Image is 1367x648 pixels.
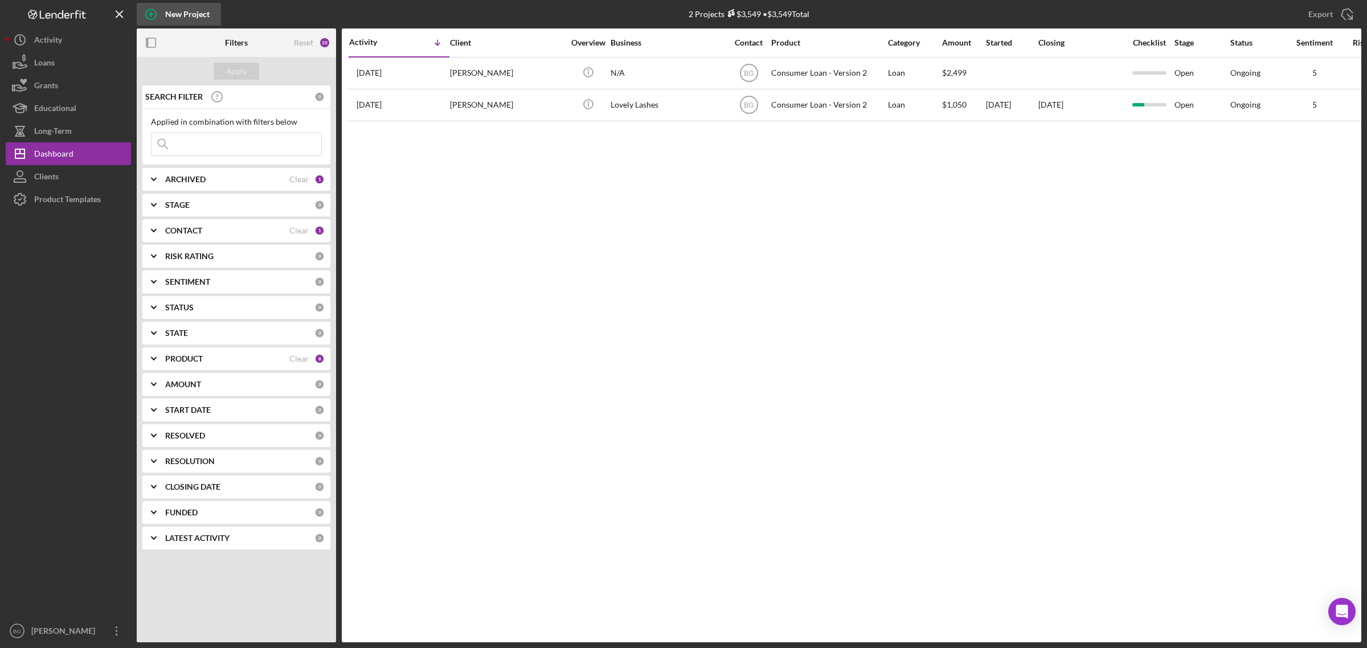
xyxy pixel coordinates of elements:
button: Export [1297,3,1361,26]
div: Loans [34,51,55,77]
div: 0 [314,482,325,492]
button: Activity [6,28,131,51]
div: Consumer Loan - Version 2 [771,90,885,120]
time: [DATE] [1038,100,1063,109]
a: Grants [6,74,131,97]
b: LATEST ACTIVITY [165,534,230,543]
b: RESOLUTION [165,457,215,466]
b: AMOUNT [165,380,201,389]
b: PRODUCT [165,354,203,363]
button: New Project [137,3,221,26]
b: CLOSING DATE [165,482,220,491]
div: 5 [1286,68,1343,77]
div: Open [1174,58,1229,88]
div: 0 [314,456,325,466]
div: Sentiment [1286,38,1343,47]
div: Product Templates [34,188,101,214]
div: Client [450,38,564,47]
div: Checklist [1125,38,1173,47]
div: Educational [34,97,76,122]
div: 10 [319,37,330,48]
div: Product [771,38,885,47]
button: Dashboard [6,142,131,165]
b: ARCHIVED [165,175,206,184]
div: 0 [314,533,325,543]
div: [PERSON_NAME] [450,58,564,88]
div: [PERSON_NAME] [450,90,564,120]
div: Applied in combination with filters below [151,117,322,126]
button: Educational [6,97,131,120]
span: $2,499 [942,68,967,77]
div: Ongoing [1230,68,1260,77]
button: Clients [6,165,131,188]
div: [PERSON_NAME] [28,620,103,645]
text: BG [13,628,21,634]
div: 0 [314,379,325,389]
button: Product Templates [6,188,131,211]
div: 0 [314,507,325,518]
div: 1 [314,174,325,184]
div: Category [888,38,941,47]
b: SEARCH FILTER [145,92,203,101]
div: Clients [34,165,59,191]
div: Export [1308,3,1333,26]
div: Loan [888,58,941,88]
div: Loan [888,90,941,120]
b: STATUS [165,303,194,312]
div: 0 [314,277,325,287]
button: Long-Term [6,120,131,142]
button: Loans [6,51,131,74]
time: 2025-08-08 17:06 [357,100,382,109]
div: Clear [289,226,309,235]
div: Activity [34,28,62,54]
button: Apply [214,63,259,80]
div: Activity [349,38,399,47]
b: RESOLVED [165,431,205,440]
div: Dashboard [34,142,73,168]
div: Grants [34,74,58,100]
div: 0 [314,405,325,415]
div: N/A [611,58,725,88]
b: SENTIMENT [165,277,210,286]
div: 2 Projects • $3,549 Total [689,9,809,19]
b: START DATE [165,405,211,415]
div: 0 [314,430,325,441]
div: Clear [289,354,309,363]
div: Consumer Loan - Version 2 [771,58,885,88]
div: Amount [942,38,985,47]
div: $3,549 [725,9,761,19]
b: CONTACT [165,226,202,235]
div: 1 [314,225,325,236]
div: 8 [314,354,325,364]
b: RISK RATING [165,252,214,261]
b: FUNDED [165,508,198,517]
span: $1,050 [942,100,967,109]
div: Status [1230,38,1285,47]
div: 0 [314,302,325,313]
text: BG [744,69,754,77]
div: Long-Term [34,120,72,145]
div: Overview [567,38,609,47]
div: 5 [1286,100,1343,109]
div: 0 [314,328,325,338]
div: 0 [314,92,325,102]
b: Filters [225,38,248,47]
div: Contact [727,38,770,47]
div: Lovely Lashes [611,90,725,120]
div: Reset [294,38,313,47]
div: [DATE] [986,90,1037,120]
b: STAGE [165,200,190,210]
time: 2025-10-03 17:25 [357,68,382,77]
div: Ongoing [1230,100,1260,109]
div: 0 [314,200,325,210]
div: Started [986,38,1037,47]
div: 0 [314,251,325,261]
text: BG [744,101,754,109]
div: Closing [1038,38,1124,47]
